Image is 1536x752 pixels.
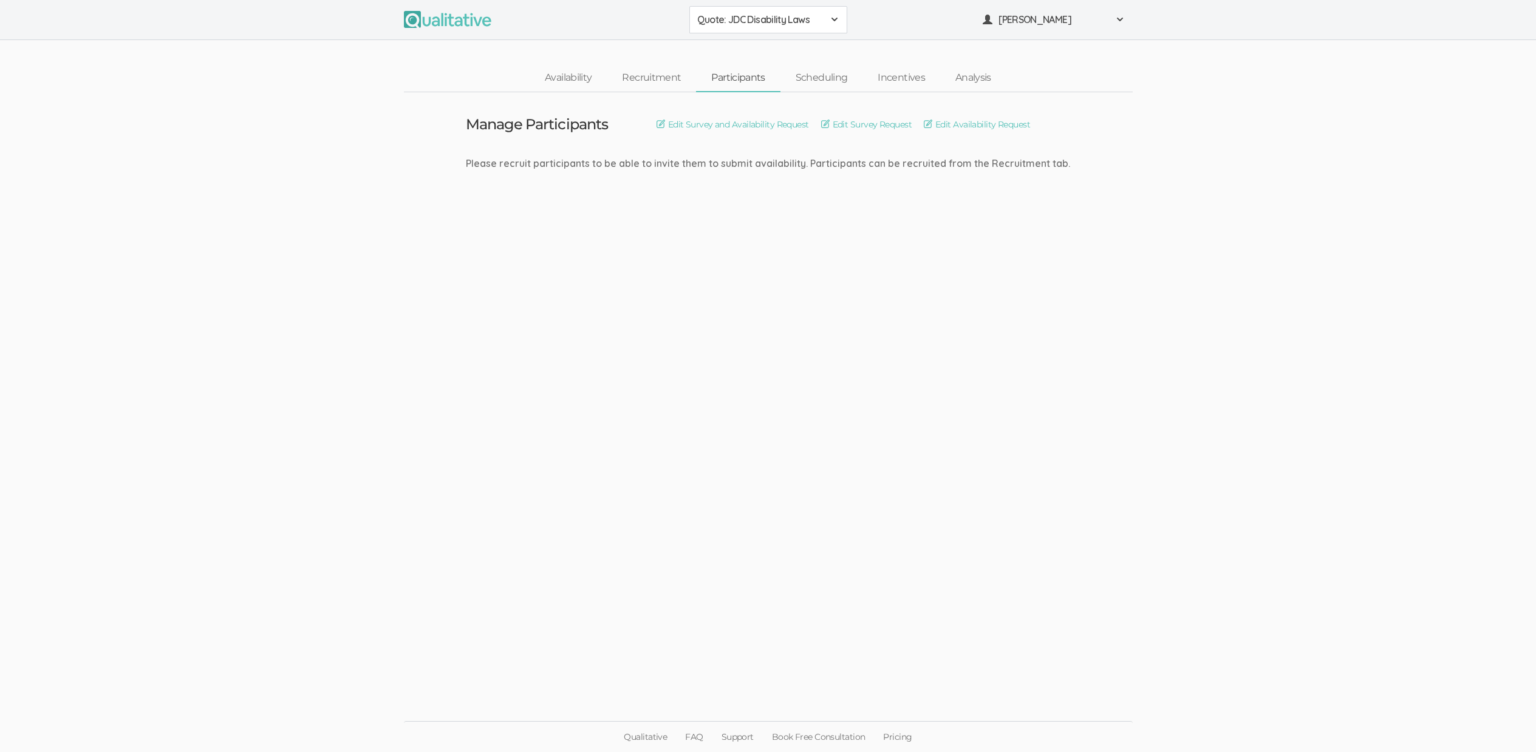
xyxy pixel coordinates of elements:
button: [PERSON_NAME] [975,6,1133,33]
span: Quote: JDC Disability Laws [697,13,824,27]
a: Pricing [874,722,921,752]
button: Quote: JDC Disability Laws [689,6,847,33]
img: Qualitative [404,11,491,28]
a: Book Free Consultation [763,722,875,752]
div: Please recruit participants to be able to invite them to submit availability. Participants can be... [466,157,1070,171]
a: Scheduling [780,65,863,91]
a: Edit Availability Request [924,118,1030,131]
a: Availability [530,65,607,91]
iframe: Chat Widget [1475,694,1536,752]
a: Participants [696,65,780,91]
a: Incentives [862,65,940,91]
a: FAQ [676,722,712,752]
span: [PERSON_NAME] [998,13,1108,27]
a: Edit Survey and Availability Request [657,118,809,131]
a: Qualitative [615,722,676,752]
a: Edit Survey Request [821,118,912,131]
a: Analysis [940,65,1006,91]
a: Recruitment [607,65,696,91]
h3: Manage Participants [466,117,608,132]
a: Support [712,722,763,752]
